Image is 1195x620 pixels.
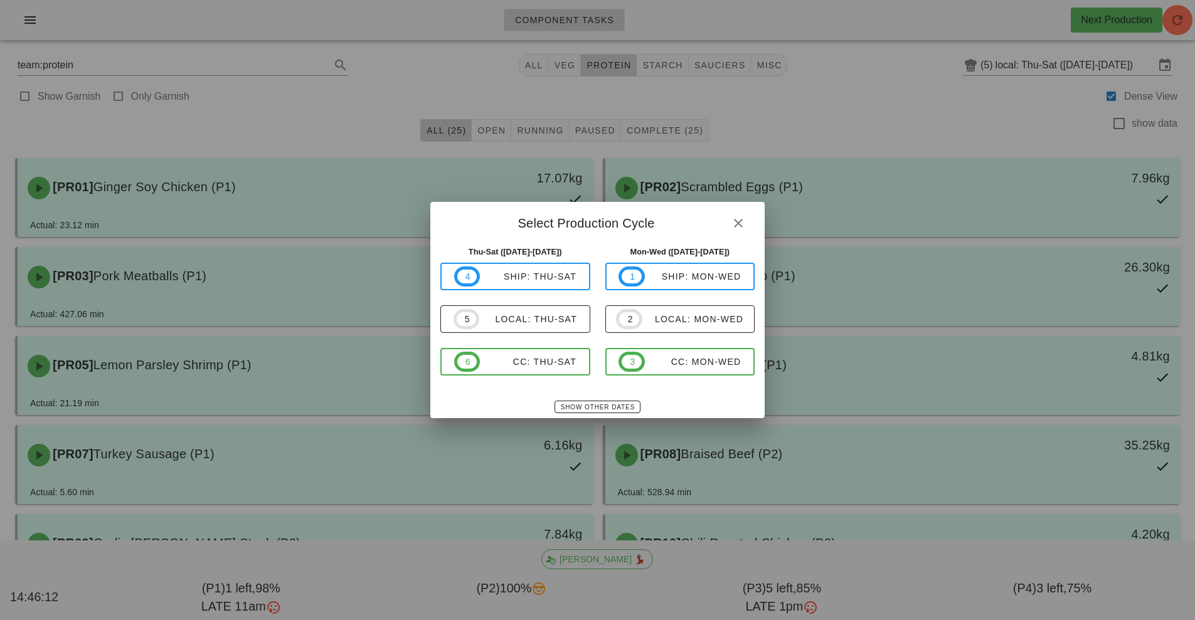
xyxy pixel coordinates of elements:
[480,357,576,367] div: CC: Thu-Sat
[629,270,634,283] span: 1
[479,314,577,324] div: local: Thu-Sat
[605,263,755,290] button: 1ship: Mon-Wed
[465,355,470,369] span: 6
[629,355,634,369] span: 3
[465,270,470,283] span: 4
[440,305,590,333] button: 5local: Thu-Sat
[480,271,576,281] div: ship: Thu-Sat
[605,348,755,376] button: 3CC: Mon-Wed
[555,401,640,413] button: Show Other Dates
[469,247,562,256] strong: Thu-Sat ([DATE]-[DATE])
[464,312,469,326] span: 5
[605,305,755,333] button: 2local: Mon-Wed
[560,404,635,411] span: Show Other Dates
[642,314,743,324] div: local: Mon-Wed
[627,312,632,326] span: 2
[645,357,741,367] div: CC: Mon-Wed
[440,263,590,290] button: 4ship: Thu-Sat
[630,247,730,256] strong: Mon-Wed ([DATE]-[DATE])
[645,271,741,281] div: ship: Mon-Wed
[430,202,765,241] div: Select Production Cycle
[440,348,590,376] button: 6CC: Thu-Sat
